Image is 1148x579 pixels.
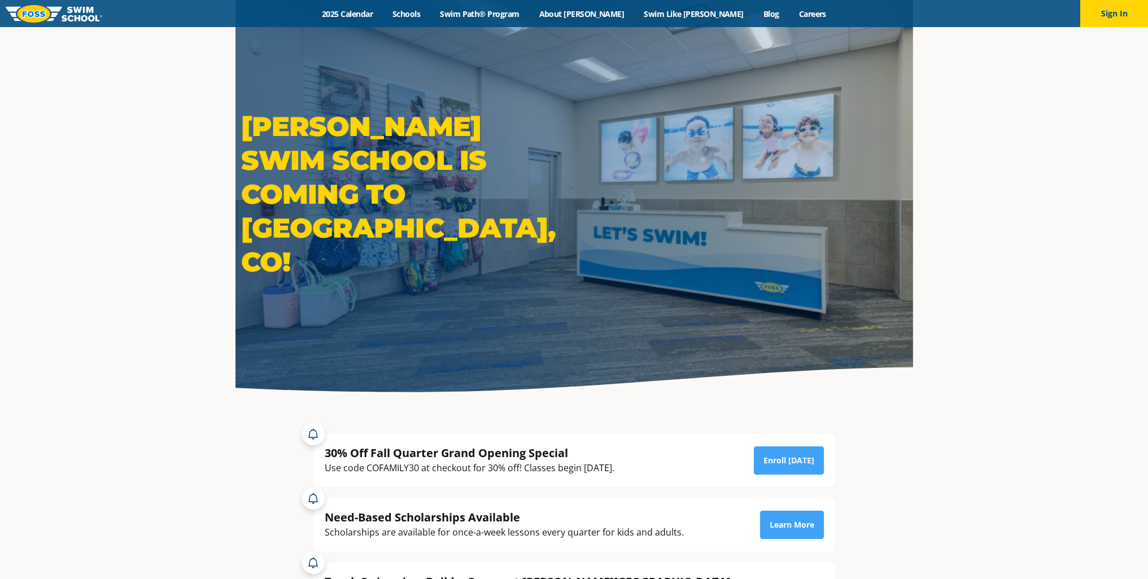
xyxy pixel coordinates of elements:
a: Enroll [DATE] [754,446,824,475]
a: Careers [789,8,836,19]
a: Blog [753,8,789,19]
div: Need-Based Scholarships Available [325,510,684,525]
div: Use code COFAMILY30 at checkout for 30% off! Classes begin [DATE]. [325,460,614,476]
a: Swim Path® Program [430,8,529,19]
a: Learn More [760,511,824,539]
a: 2025 Calendar [312,8,383,19]
h1: [PERSON_NAME] Swim School is coming to [GEOGRAPHIC_DATA], CO! [241,109,569,279]
a: Schools [383,8,430,19]
div: Scholarships are available for once-a-week lessons every quarter for kids and adults. [325,525,684,540]
a: Swim Like [PERSON_NAME] [634,8,754,19]
img: FOSS Swim School Logo [6,5,102,23]
a: About [PERSON_NAME] [529,8,634,19]
div: 30% Off Fall Quarter Grand Opening Special [325,445,614,460]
